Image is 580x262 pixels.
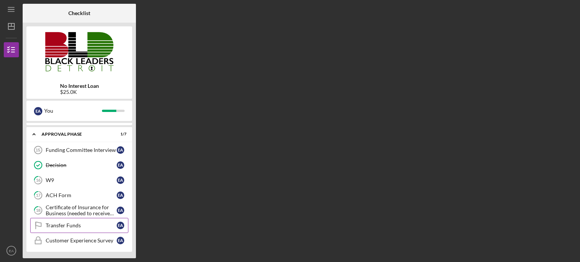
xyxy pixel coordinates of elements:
[117,207,124,214] div: E A
[30,158,128,173] a: DecisionEA
[42,132,108,136] div: Approval Phase
[34,107,42,115] div: E A
[30,173,128,188] a: 16W9EA
[117,237,124,244] div: E A
[30,203,128,218] a: 18Certificate of Insurance for Business (needed to receive funds)EA
[117,161,124,169] div: E A
[60,83,99,89] b: No Interest Loan
[36,193,41,198] tspan: 17
[117,176,124,184] div: E A
[46,204,117,216] div: Certificate of Insurance for Business (needed to receive funds)
[60,89,99,95] div: $25.0K
[4,243,19,258] button: EA
[30,142,128,158] a: 15Funding Committee InterviewEA
[44,104,102,117] div: You
[68,10,90,16] b: Checklist
[30,218,128,233] a: Transfer FundsEA
[30,188,128,203] a: 17ACH FormEA
[35,148,40,152] tspan: 15
[113,132,126,136] div: 1 / 7
[46,237,117,244] div: Customer Experience Survey
[9,249,14,253] text: EA
[30,233,128,248] a: Customer Experience SurveyEA
[117,222,124,229] div: E A
[46,177,117,183] div: W9
[36,208,40,213] tspan: 18
[36,178,41,183] tspan: 16
[117,192,124,199] div: E A
[46,147,117,153] div: Funding Committee Interview
[26,30,132,75] img: Product logo
[46,162,117,168] div: Decision
[117,146,124,154] div: E A
[46,222,117,228] div: Transfer Funds
[46,192,117,198] div: ACH Form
